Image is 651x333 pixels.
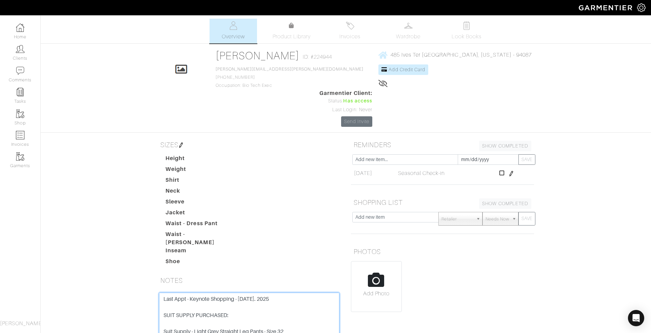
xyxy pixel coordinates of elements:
[273,33,311,41] span: Product Library
[216,67,363,88] span: [PHONE_NUMBER] Occupation: Bio Tech Exec
[378,51,532,59] a: 485 Ives Ter [GEOGRAPHIC_DATA], [US_STATE] - 94087
[628,310,644,326] div: Open Intercom Messenger
[160,257,238,268] dt: Shoe
[351,196,534,209] h5: SHOPPING LIST
[158,274,341,287] h5: NOTES
[479,198,531,209] a: SHOW COMPLETED
[518,154,535,165] button: SAVE
[160,176,238,187] dt: Shirt
[160,219,238,230] dt: Waist - Dress Pant
[391,52,532,58] span: 485 Ives Ter [GEOGRAPHIC_DATA], [US_STATE] - 94087
[378,64,428,75] a: Add Credit Card
[229,21,238,30] img: basicinfo-40fd8af6dae0f16599ec9e87c0ef1c0a1fdea2edbe929e3d69a839185d80c458.svg
[341,116,372,127] a: Send Invite
[637,3,646,12] img: gear-icon-white-bd11855cb880d31180b6d7d6211b90ccbf57a29d726f0c71d8c61bd08dd39cc2.png
[339,33,360,41] span: Invoices
[160,230,238,247] dt: Waist - [PERSON_NAME]
[479,141,531,151] a: SHOW COMPLETED
[16,66,24,75] img: comment-icon-a0a6a9ef722e966f86d9cbdc48e553b5cf19dbc54f86b18d962a5391bc8f6eb6.png
[268,22,315,41] a: Product Library
[452,33,482,41] span: Look Books
[160,209,238,219] dt: Jacket
[160,187,238,198] dt: Neck
[396,33,420,41] span: Wardrobe
[351,138,534,152] h5: REMINDERS
[319,106,372,114] div: Last Login: Never
[326,19,374,43] a: Invoices
[343,97,372,105] span: Has access
[160,165,238,176] dt: Weight
[16,152,24,161] img: garments-icon-b7da505a4dc4fd61783c78ac3ca0ef83fa9d6f193b1c9dc38574b1d14d53ca28.png
[16,23,24,32] img: dashboard-icon-dbcd8f5a0b271acd01030246c82b418ddd0df26cd7fceb0bd07c9910d44c42f6.png
[518,212,535,226] button: SAVE
[398,169,445,177] span: Seasonal Check-in
[222,33,244,41] span: Overview
[354,169,372,177] span: [DATE]
[486,212,509,226] span: Needs Now
[216,67,363,72] a: [PERSON_NAME][EMAIL_ADDRESS][PERSON_NAME][DOMAIN_NAME]
[509,171,514,176] img: pen-cf24a1663064a2ec1b9c1bd2387e9de7a2fa800b781884d57f21acf72779bad2.png
[16,88,24,96] img: reminder-icon-8004d30b9f0a5d33ae49ab947aed9ed385cf756f9e5892f1edd6e32f2345188e.png
[575,2,637,14] img: garmentier-logo-header-white-b43fb05a5012e4ada735d5af1a66efaba907eab6374d6393d1fbf88cb4ef424d.png
[303,53,332,61] span: ID: #224944
[441,212,473,226] span: Retailer
[351,245,534,258] h5: PHOTOS
[389,67,425,72] span: Add Credit Card
[443,19,490,43] a: Look Books
[346,21,354,30] img: orders-27d20c2124de7fd6de4e0e44c1d41de31381a507db9b33961299e4e07d508b8c.svg
[16,110,24,118] img: garments-icon-b7da505a4dc4fd61783c78ac3ca0ef83fa9d6f193b1c9dc38574b1d14d53ca28.png
[16,45,24,53] img: clients-icon-6bae9207a08558b7cb47a8932f037763ab4055f8c8b6bfacd5dc20c3e0201464.png
[210,19,257,43] a: Overview
[319,97,372,105] div: Status:
[352,212,439,222] input: Add new item
[319,89,372,97] span: Garmentier Client:
[160,247,238,257] dt: Inseam
[462,21,471,30] img: todo-9ac3debb85659649dc8f770b8b6100bb5dab4b48dedcbae339e5042a72dfd3cc.svg
[352,154,458,165] input: Add new item...
[404,21,413,30] img: wardrobe-487a4870c1b7c33e795ec22d11cfc2ed9d08956e64fb3008fe2437562e282088.svg
[16,131,24,139] img: orders-icon-0abe47150d42831381b5fb84f609e132dff9fe21cb692f30cb5eec754e2cba89.png
[216,50,299,62] a: [PERSON_NAME]
[384,19,432,43] a: Wardrobe
[160,198,238,209] dt: Sleeve
[158,138,341,152] h5: SIZES
[178,142,184,148] img: pen-cf24a1663064a2ec1b9c1bd2387e9de7a2fa800b781884d57f21acf72779bad2.png
[160,154,238,165] dt: Height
